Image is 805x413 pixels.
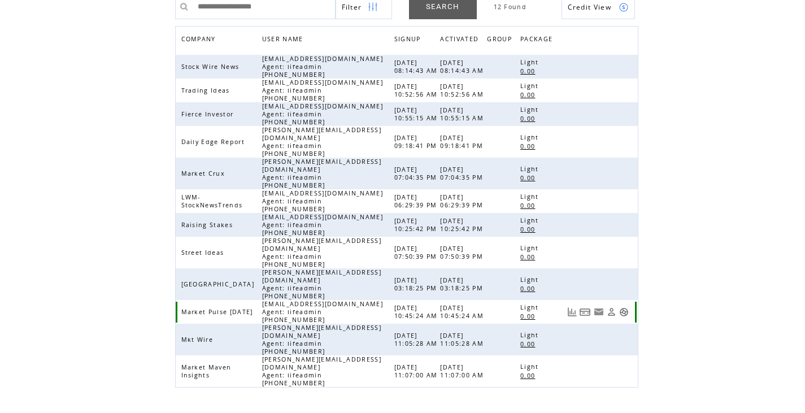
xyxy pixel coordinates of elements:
[520,340,538,348] span: 0.00
[520,141,541,151] a: 0.00
[262,126,381,158] span: [PERSON_NAME][EMAIL_ADDRESS][DOMAIN_NAME] Agent: lifeadmin [PHONE_NUMBER]
[520,285,538,293] span: 0.00
[520,58,542,66] span: Light
[487,32,517,49] a: GROUP
[394,332,441,347] span: [DATE] 11:05:28 AM
[262,32,306,49] span: USER NAME
[440,166,486,181] span: [DATE] 07:04:35 PM
[181,221,236,229] span: Raising Stakes
[262,237,381,268] span: [PERSON_NAME][EMAIL_ADDRESS][DOMAIN_NAME] Agent: lifeadmin [PHONE_NUMBER]
[394,245,440,260] span: [DATE] 07:50:39 PM
[520,201,541,210] a: 0.00
[520,90,541,99] a: 0.00
[262,300,383,324] span: [EMAIL_ADDRESS][DOMAIN_NAME] Agent: lifeadmin [PHONE_NUMBER]
[181,308,256,316] span: Market Pulse [DATE]
[520,253,538,261] span: 0.00
[181,249,227,257] span: Street Ideas
[520,331,542,339] span: Light
[181,35,219,42] a: COMPANY
[394,59,441,75] span: [DATE] 08:14:43 AM
[520,173,541,182] a: 0.00
[520,276,542,284] span: Light
[520,303,542,311] span: Light
[394,32,424,49] span: SIGNUP
[440,276,486,292] span: [DATE] 03:18:25 PM
[568,2,612,12] span: Show Credits View
[520,193,542,201] span: Light
[181,280,258,288] span: [GEOGRAPHIC_DATA]
[394,363,441,379] span: [DATE] 11:07:00 AM
[619,2,629,12] img: credits.png
[181,32,219,49] span: COMPANY
[520,252,541,262] a: 0.00
[181,169,228,177] span: Market Crux
[520,216,542,224] span: Light
[520,312,538,320] span: 0.00
[394,304,441,320] span: [DATE] 10:45:24 AM
[262,55,383,79] span: [EMAIL_ADDRESS][DOMAIN_NAME] Agent: lifeadmin [PHONE_NUMBER]
[440,134,486,150] span: [DATE] 09:18:41 PM
[262,324,381,355] span: [PERSON_NAME][EMAIL_ADDRESS][DOMAIN_NAME] Agent: lifeadmin [PHONE_NUMBER]
[394,193,440,209] span: [DATE] 06:29:39 PM
[520,202,538,210] span: 0.00
[262,189,383,213] span: [EMAIL_ADDRESS][DOMAIN_NAME] Agent: lifeadmin [PHONE_NUMBER]
[520,114,541,123] a: 0.00
[520,224,541,234] a: 0.00
[520,106,542,114] span: Light
[440,32,481,49] span: ACTIVATED
[520,142,538,150] span: 0.00
[567,307,577,317] a: View Usage
[520,91,538,99] span: 0.00
[520,32,555,49] span: PACKAGE
[607,307,616,317] a: View Profile
[394,82,441,98] span: [DATE] 10:52:56 AM
[440,332,486,347] span: [DATE] 11:05:28 AM
[440,59,486,75] span: [DATE] 08:14:43 AM
[181,138,248,146] span: Daily Edge Report
[181,110,237,118] span: Fierce Investor
[394,166,440,181] span: [DATE] 07:04:35 PM
[520,311,541,321] a: 0.00
[262,35,306,42] a: USER NAME
[262,213,383,237] span: [EMAIL_ADDRESS][DOMAIN_NAME] Agent: lifeadmin [PHONE_NUMBER]
[580,307,591,317] a: View Bills
[440,193,486,209] span: [DATE] 06:29:39 PM
[494,3,527,11] span: 12 Found
[520,67,538,75] span: 0.00
[594,307,604,317] a: Resend welcome email to this user
[181,363,232,379] span: Market Maven Insights
[520,339,541,349] a: 0.00
[394,106,441,122] span: [DATE] 10:55:15 AM
[520,244,542,252] span: Light
[181,86,233,94] span: Trading Ideas
[520,133,542,141] span: Light
[520,115,538,123] span: 0.00
[394,276,440,292] span: [DATE] 03:18:25 PM
[520,363,542,371] span: Light
[394,134,440,150] span: [DATE] 09:18:41 PM
[394,35,424,42] a: SIGNUP
[181,63,242,71] span: Stock Wire News
[520,82,542,90] span: Light
[520,66,541,76] a: 0.00
[262,355,381,387] span: [PERSON_NAME][EMAIL_ADDRESS][DOMAIN_NAME] Agent: lifeadmin [PHONE_NUMBER]
[262,268,381,300] span: [PERSON_NAME][EMAIL_ADDRESS][DOMAIN_NAME] Agent: lifeadmin [PHONE_NUMBER]
[520,371,541,380] a: 0.00
[487,32,515,49] span: GROUP
[262,102,383,126] span: [EMAIL_ADDRESS][DOMAIN_NAME] Agent: lifeadmin [PHONE_NUMBER]
[440,106,486,122] span: [DATE] 10:55:15 AM
[520,32,558,49] a: PACKAGE
[619,307,629,317] a: Support
[520,372,538,380] span: 0.00
[440,245,486,260] span: [DATE] 07:50:39 PM
[440,32,484,49] a: ACTIVATED
[440,82,486,98] span: [DATE] 10:52:56 AM
[262,79,383,102] span: [EMAIL_ADDRESS][DOMAIN_NAME] Agent: lifeadmin [PHONE_NUMBER]
[520,174,538,182] span: 0.00
[181,336,216,344] span: Mkt Wire
[520,284,541,293] a: 0.00
[440,363,486,379] span: [DATE] 11:07:00 AM
[520,225,538,233] span: 0.00
[440,304,486,320] span: [DATE] 10:45:24 AM
[342,2,362,12] span: Show filters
